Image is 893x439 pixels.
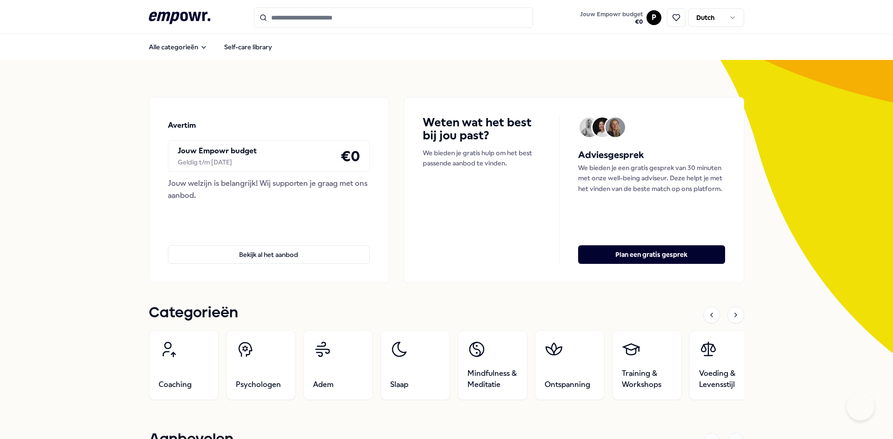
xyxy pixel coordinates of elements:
[578,245,725,264] button: Plan een gratis gesprek
[545,379,590,390] span: Ontspanning
[467,368,518,390] span: Mindfulness & Meditatie
[580,11,643,18] span: Jouw Empowr budget
[576,8,646,27] a: Jouw Empowr budget€0
[390,379,408,390] span: Slaap
[149,301,238,325] h1: Categorieën
[141,38,215,56] button: Alle categorieën
[578,148,725,163] h5: Adviesgesprek
[168,177,370,201] div: Jouw welzijn is belangrijk! Wij supporten je graag met ons aanbod.
[646,10,661,25] button: P
[458,330,527,400] a: Mindfulness & Meditatie
[159,379,192,390] span: Coaching
[689,330,759,400] a: Voeding & Levensstijl
[178,157,257,167] div: Geldig t/m [DATE]
[168,245,370,264] button: Bekijk al het aanbod
[178,145,257,157] p: Jouw Empowr budget
[226,330,296,400] a: Psychologen
[606,118,625,137] img: Avatar
[340,144,360,168] h4: € 0
[149,330,219,400] a: Coaching
[254,7,533,28] input: Search for products, categories or subcategories
[593,118,612,137] img: Avatar
[380,330,450,400] a: Slaap
[303,330,373,400] a: Adem
[168,230,370,264] a: Bekijk al het aanbod
[699,368,749,390] span: Voeding & Levensstijl
[535,330,605,400] a: Ontspanning
[423,148,540,169] p: We bieden je gratis hulp om het best passende aanbod te vinden.
[141,38,280,56] nav: Main
[622,368,672,390] span: Training & Workshops
[578,163,725,194] p: We bieden je een gratis gesprek van 30 minuten met onze well-being adviseur. Deze helpt je met he...
[578,9,645,27] button: Jouw Empowr budget€0
[612,330,682,400] a: Training & Workshops
[217,38,280,56] a: Self-care library
[846,393,874,420] iframe: Help Scout Beacon - Open
[168,119,196,131] p: Avertim
[580,18,643,26] span: € 0
[423,116,540,142] h4: Weten wat het best bij jou past?
[313,379,333,390] span: Adem
[580,118,599,137] img: Avatar
[236,379,281,390] span: Psychologen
